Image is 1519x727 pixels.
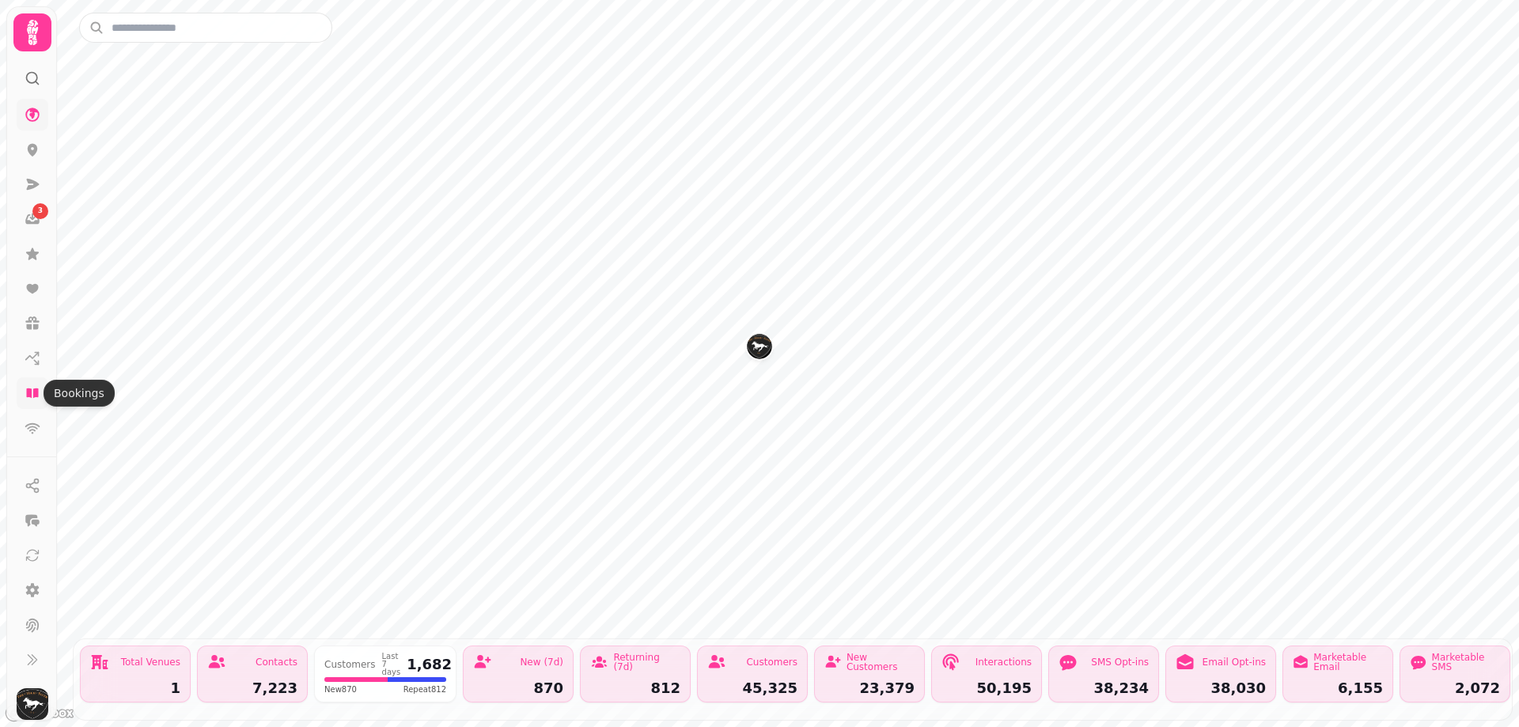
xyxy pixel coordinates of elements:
img: User avatar [17,688,48,720]
div: 1 [90,681,180,695]
div: Returning (7d) [613,653,680,672]
div: Marketable Email [1313,653,1383,672]
span: New 870 [324,683,357,695]
div: 812 [590,681,680,695]
div: Email Opt-ins [1203,657,1266,667]
a: 3 [17,203,48,235]
div: 50,195 [941,681,1032,695]
a: Mapbox logo [5,704,74,722]
div: Bookings [44,380,115,407]
button: The High Flyer [747,334,772,359]
div: 38,234 [1059,681,1149,695]
div: 6,155 [1293,681,1383,695]
div: Interactions [975,657,1032,667]
div: 2,072 [1410,681,1500,695]
div: 1,682 [407,657,452,672]
span: 3 [38,206,43,217]
div: Last 7 days [382,653,401,676]
div: 23,379 [824,681,915,695]
div: 7,223 [207,681,297,695]
div: Marketable SMS [1432,653,1500,672]
div: 45,325 [707,681,797,695]
span: Repeat 812 [403,683,446,695]
div: 38,030 [1176,681,1266,695]
button: User avatar [13,688,51,720]
div: New (7d) [520,657,563,667]
div: Map marker [747,334,772,364]
div: 870 [473,681,563,695]
div: Customers [324,660,376,669]
div: Customers [746,657,797,667]
div: New Customers [847,653,915,672]
div: Total Venues [121,657,180,667]
div: SMS Opt-ins [1091,657,1149,667]
div: Contacts [256,657,297,667]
